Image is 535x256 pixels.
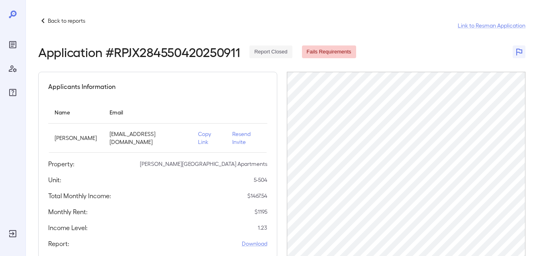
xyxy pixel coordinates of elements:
h5: Unit: [48,175,61,185]
span: Fails Requirements [302,48,356,56]
h5: Report: [48,239,69,248]
p: Resend Invite [232,130,261,146]
p: [PERSON_NAME] [55,134,97,142]
div: Manage Users [6,62,19,75]
button: Flag Report [513,45,525,58]
p: 1.23 [258,224,267,232]
h5: Applicants Information [48,82,116,91]
p: [EMAIL_ADDRESS][DOMAIN_NAME] [110,130,185,146]
h5: Monthly Rent: [48,207,88,217]
div: FAQ [6,86,19,99]
th: Email [103,101,192,124]
div: Reports [6,38,19,51]
p: 5-504 [254,176,267,184]
h5: Income Level: [48,223,88,232]
a: Download [242,240,267,248]
h5: Total Monthly Income: [48,191,111,201]
span: Report Closed [249,48,292,56]
p: Back to reports [48,17,85,25]
th: Name [48,101,103,124]
p: $ 1467.54 [247,192,267,200]
h5: Property: [48,159,74,169]
a: Link to Resman Application [458,22,525,30]
p: $ 1195 [255,208,267,216]
h2: Application # RPJX284550420250911 [38,45,240,59]
table: simple table [48,101,267,153]
div: Log Out [6,227,19,240]
p: Copy Link [198,130,219,146]
p: [PERSON_NAME][GEOGRAPHIC_DATA] Apartments [140,160,267,168]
